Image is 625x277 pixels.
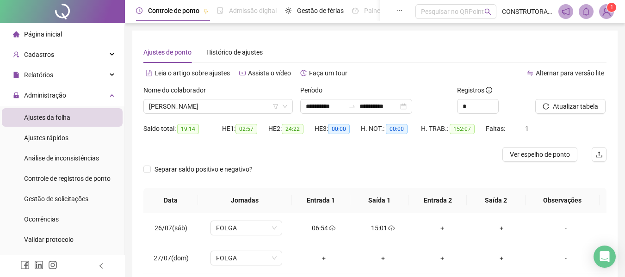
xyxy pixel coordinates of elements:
[248,69,291,77] span: Assista o vídeo
[13,72,19,78] span: file
[273,104,278,109] span: filter
[387,225,395,231] span: cloud-upload
[282,124,303,134] span: 24:22
[538,253,593,263] div: -
[24,114,70,121] span: Ajustes da folha
[239,70,246,76] span: youtube
[538,223,593,233] div: -
[408,188,467,213] th: Entrada 2
[292,188,350,213] th: Entrada 1
[386,124,408,134] span: 00:00
[302,223,346,233] div: 06:54
[206,49,263,56] span: Histórico de ajustes
[98,263,105,269] span: left
[536,69,604,77] span: Alternar para versão lite
[24,31,62,38] span: Página inicial
[24,92,66,99] span: Administração
[24,195,88,203] span: Gestão de solicitações
[13,31,19,37] span: home
[229,7,277,14] span: Admissão digital
[527,70,533,76] span: swap
[268,123,315,134] div: HE 2:
[235,124,257,134] span: 02:57
[222,123,268,134] div: HE 1:
[484,8,491,15] span: search
[24,51,54,58] span: Cadastros
[594,246,616,268] div: Open Intercom Messenger
[420,223,464,233] div: +
[13,51,19,58] span: user-add
[136,7,142,14] span: clock-circle
[510,149,570,160] span: Ver espelho de ponto
[607,3,616,12] sup: Atualize o seu contato no menu Meus Dados
[502,147,577,162] button: Ver espelho de ponto
[198,188,292,213] th: Jornadas
[24,236,74,243] span: Validar protocolo
[48,260,57,270] span: instagram
[533,195,592,205] span: Observações
[13,92,19,98] span: lock
[24,215,59,223] span: Ocorrências
[24,71,53,79] span: Relatórios
[543,103,549,110] span: reload
[361,223,405,233] div: 15:01
[300,70,307,76] span: history
[420,253,464,263] div: +
[155,69,230,77] span: Leia o artigo sobre ajustes
[502,6,553,17] span: CONSTRUTORA MEGA REALTY
[143,49,192,56] span: Ajustes de ponto
[486,125,507,132] span: Faltas:
[24,154,99,162] span: Análise de inconsistências
[20,260,30,270] span: facebook
[297,7,344,14] span: Gestão de férias
[610,4,613,11] span: 1
[348,103,356,110] span: to
[148,7,199,14] span: Controle de ponto
[361,253,405,263] div: +
[309,69,347,77] span: Faça um tour
[364,7,400,14] span: Painel do DP
[34,260,43,270] span: linkedin
[143,85,212,95] label: Nome do colaborador
[421,123,486,134] div: H. TRAB.:
[535,99,606,114] button: Atualizar tabela
[203,8,209,14] span: pushpin
[216,251,277,265] span: FOLGA
[177,124,199,134] span: 19:14
[526,188,600,213] th: Observações
[467,188,525,213] th: Saída 2
[562,7,570,16] span: notification
[154,254,189,262] span: 27/07(dom)
[553,101,598,111] span: Atualizar tabela
[282,104,288,109] span: down
[217,7,223,14] span: file-done
[24,134,68,142] span: Ajustes rápidos
[582,7,590,16] span: bell
[149,99,287,113] span: MARCIO DA SILVA GOMES
[302,253,346,263] div: +
[457,85,492,95] span: Registros
[352,7,359,14] span: dashboard
[348,103,356,110] span: swap-right
[151,164,256,174] span: Separar saldo positivo e negativo?
[486,87,492,93] span: info-circle
[479,223,524,233] div: +
[396,7,402,14] span: ellipsis
[595,151,603,158] span: upload
[525,125,529,132] span: 1
[300,85,328,95] label: Período
[155,224,187,232] span: 26/07(sáb)
[450,124,475,134] span: 152:07
[216,221,277,235] span: FOLGA
[328,124,350,134] span: 00:00
[361,123,421,134] div: H. NOT.:
[328,225,335,231] span: cloud-upload
[146,70,152,76] span: file-text
[285,7,291,14] span: sun
[350,188,408,213] th: Saída 1
[143,123,222,134] div: Saldo total:
[143,188,198,213] th: Data
[24,175,111,182] span: Controle de registros de ponto
[600,5,613,18] img: 93322
[315,123,361,134] div: HE 3:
